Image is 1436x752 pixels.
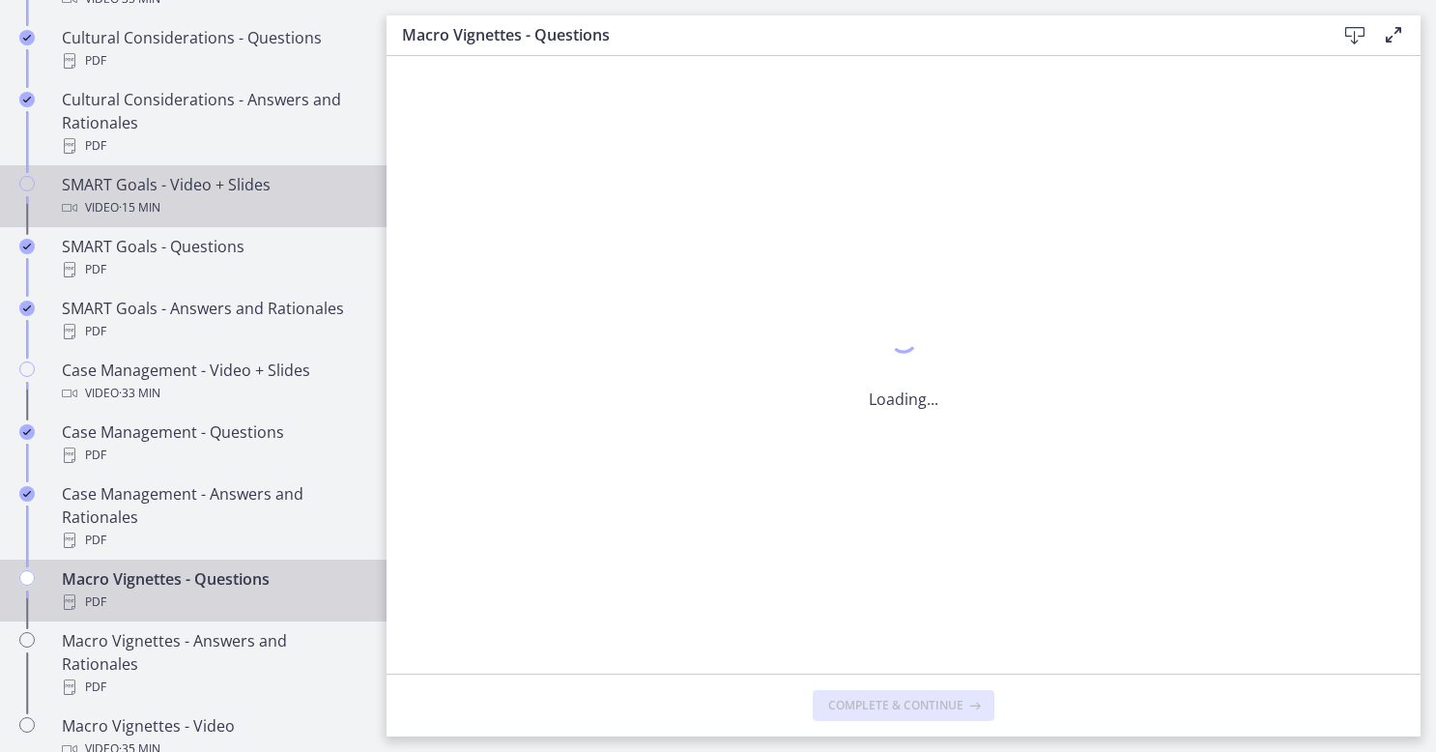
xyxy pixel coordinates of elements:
button: Complete & continue [813,690,994,721]
div: Cultural Considerations - Answers and Rationales [62,88,363,158]
i: Completed [19,92,35,107]
p: Loading... [869,388,938,411]
div: PDF [62,591,363,614]
div: PDF [62,444,363,467]
h3: Macro Vignettes - Questions [402,23,1305,46]
span: Complete & continue [828,698,963,713]
div: Cultural Considerations - Questions [62,26,363,72]
i: Completed [19,486,35,502]
div: Case Management - Questions [62,420,363,467]
div: PDF [62,134,363,158]
div: PDF [62,676,363,699]
div: Video [62,382,363,405]
div: SMART Goals - Answers and Rationales [62,297,363,343]
div: PDF [62,258,363,281]
span: · 15 min [119,196,160,219]
div: 1 [869,320,938,364]
div: Macro Vignettes - Questions [62,567,363,614]
div: PDF [62,320,363,343]
div: SMART Goals - Questions [62,235,363,281]
span: · 33 min [119,382,160,405]
div: Video [62,196,363,219]
div: PDF [62,529,363,552]
i: Completed [19,424,35,440]
div: Case Management - Answers and Rationales [62,482,363,552]
div: Macro Vignettes - Answers and Rationales [62,629,363,699]
div: Case Management - Video + Slides [62,359,363,405]
div: SMART Goals - Video + Slides [62,173,363,219]
i: Completed [19,239,35,254]
i: Completed [19,301,35,316]
i: Completed [19,30,35,45]
div: PDF [62,49,363,72]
